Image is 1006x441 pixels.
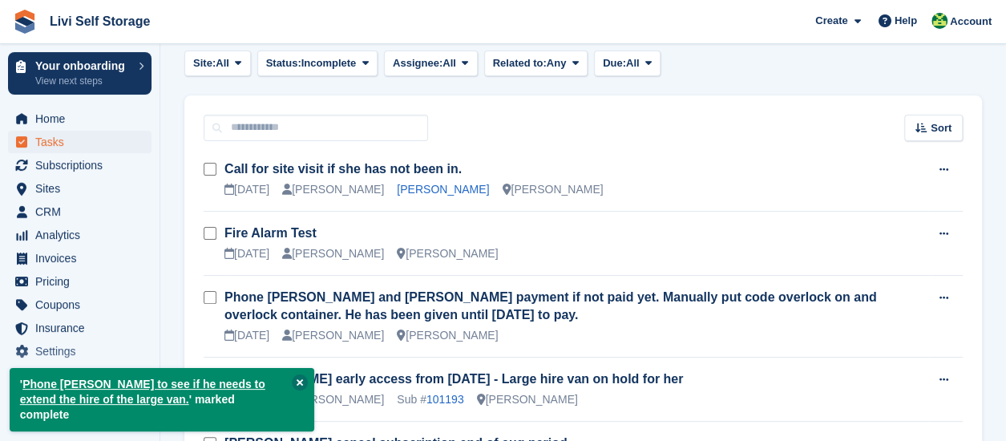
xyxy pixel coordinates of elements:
[8,247,152,269] a: menu
[224,162,462,176] a: Call for site visit if she has not been in.
[442,55,456,71] span: All
[35,131,131,153] span: Tasks
[8,107,152,130] a: menu
[216,55,229,71] span: All
[224,372,683,386] a: [PERSON_NAME] early access from [DATE] - Large hire van on hold for her
[224,181,269,198] div: [DATE]
[13,10,37,34] img: stora-icon-8386f47178a22dfd0bd8f6a31ec36ba5ce8667c1dd55bd0f319d3a0aa187defe.svg
[35,293,131,316] span: Coupons
[8,52,152,95] a: Your onboarding View next steps
[35,177,131,200] span: Sites
[8,293,152,316] a: menu
[282,327,384,344] div: [PERSON_NAME]
[282,181,384,198] div: [PERSON_NAME]
[502,181,603,198] div: [PERSON_NAME]
[397,183,489,196] a: [PERSON_NAME]
[8,200,152,223] a: menu
[224,245,269,262] div: [DATE]
[815,13,847,29] span: Create
[35,317,131,339] span: Insurance
[224,327,269,344] div: [DATE]
[43,8,156,34] a: Livi Self Storage
[397,327,498,344] div: [PERSON_NAME]
[35,270,131,293] span: Pricing
[393,55,442,71] span: Assignee:
[35,107,131,130] span: Home
[35,60,131,71] p: Your onboarding
[35,74,131,88] p: View next steps
[950,14,992,30] span: Account
[257,51,378,77] button: Status: Incomplete
[547,55,567,71] span: Any
[35,247,131,269] span: Invoices
[8,270,152,293] a: menu
[931,120,951,136] span: Sort
[35,200,131,223] span: CRM
[193,55,216,71] span: Site:
[484,51,588,77] button: Related to: Any
[931,13,947,29] img: Alex Handyside
[477,391,578,408] div: [PERSON_NAME]
[8,224,152,246] a: menu
[8,154,152,176] a: menu
[35,224,131,246] span: Analytics
[224,226,317,240] a: Fire Alarm Test
[493,55,547,71] span: Related to:
[603,55,626,71] span: Due:
[895,13,917,29] span: Help
[8,317,152,339] a: menu
[8,131,152,153] a: menu
[426,393,464,406] a: 101193
[184,51,251,77] button: Site: All
[20,378,265,406] a: Phone [PERSON_NAME] to see if he needs to extend the hire of the large van.
[10,368,314,431] p: ' ' marked complete
[35,154,131,176] span: Subscriptions
[8,363,152,386] a: menu
[384,51,478,77] button: Assignee: All
[301,55,357,71] span: Incomplete
[397,245,498,262] div: [PERSON_NAME]
[8,177,152,200] a: menu
[224,290,876,322] a: Phone [PERSON_NAME] and [PERSON_NAME] payment if not paid yet. Manually put code overlock on and ...
[282,245,384,262] div: [PERSON_NAME]
[266,55,301,71] span: Status:
[35,340,131,362] span: Settings
[626,55,640,71] span: All
[8,340,152,362] a: menu
[594,51,661,77] button: Due: All
[397,391,463,408] div: Sub #
[282,391,384,408] div: [PERSON_NAME]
